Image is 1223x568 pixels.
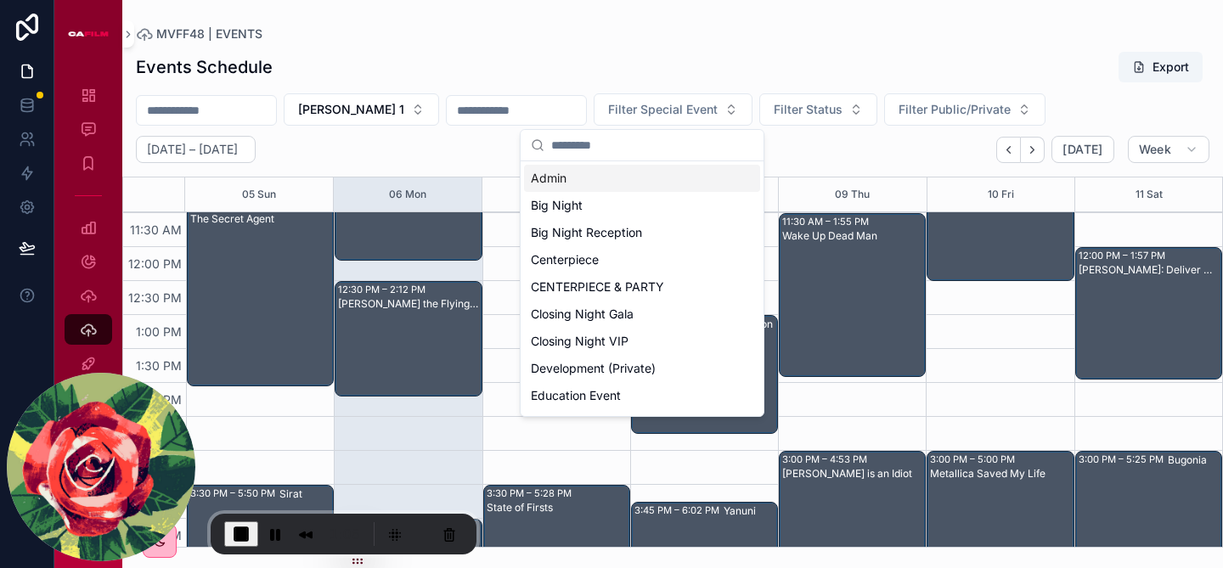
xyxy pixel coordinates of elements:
div: Big Night Reception [524,219,760,246]
div: Big Night [524,192,760,219]
div: CENTERPIECE & PARTY [524,273,760,301]
div: [PERSON_NAME] the Flying Monkey [338,297,480,311]
span: 12:00 PM [124,256,186,271]
div: Yanuni [724,504,776,518]
div: 3:00 PM – 5:25 PM [1079,453,1168,466]
div: 12:00 PM – 1:57 PM [1079,249,1169,262]
div: 3:45 PM – 6:02 PM [634,503,724,517]
span: Filter Public/Private [899,101,1011,118]
div: 12:30 PM – 2:12 PM [338,283,430,296]
button: Select Button [284,93,439,126]
img: App logo [68,20,109,48]
span: Filter Special Event [608,101,718,118]
div: 3:00 PM – 4:53 PM [782,453,871,466]
span: [PERSON_NAME] 1 [298,101,404,118]
div: 12:00 PM – 1:57 PM[PERSON_NAME]: Deliver me from Nowhere [1076,248,1221,379]
div: Centerpiece [524,246,760,273]
div: Education Event [524,382,760,409]
button: Week [1128,136,1209,163]
div: 3:00 PM – 5:00 PM [930,453,1019,466]
h2: [DATE] – [DATE] [147,141,238,158]
button: Export [1119,52,1203,82]
span: Week [1139,142,1171,157]
span: 1:00 PM [132,324,186,339]
div: Admin [524,165,760,192]
button: [DATE] [1051,136,1113,163]
div: Education Screening [524,409,760,436]
div: The Secret Agent [190,212,332,226]
button: Select Button [594,93,752,126]
div: Wake Up Dead Man [782,229,924,243]
div: Metallica Saved My Life [930,467,1072,481]
span: 12:30 PM [124,290,186,305]
div: 3:30 PM – 5:28 PM [487,486,576,500]
span: 1:30 PM [132,358,186,373]
button: 09 Thu [835,177,870,211]
button: Select Button [759,93,877,126]
button: 05 Sun [242,177,276,211]
button: Select Button [884,93,1045,126]
div: scrollable content [54,68,122,486]
span: Filter Status [774,101,843,118]
button: 06 Mon [389,177,426,211]
h1: Events Schedule [136,55,273,79]
div: 11:15 AM – 2:03 PMThe Secret Agent [188,197,333,385]
button: Next [1021,137,1045,163]
div: 11:30 AM – 1:55 PM [782,215,873,228]
div: 10:30 AM – 12:30 PMYouthworks [927,146,1073,280]
div: Development (Private) [524,355,760,382]
span: 11:30 AM [126,222,186,237]
span: MVFF48 | EVENTS [156,25,262,42]
div: 11:30 AM – 1:55 PMWake Up Dead Man [780,214,925,376]
div: [PERSON_NAME]: Deliver me from Nowhere [1079,263,1220,277]
button: 11 Sat [1136,177,1163,211]
div: 12:30 PM – 2:12 PM[PERSON_NAME] the Flying Monkey [335,282,481,396]
a: MVFF48 | EVENTS [136,25,262,42]
div: Suggestions [521,161,764,416]
button: 10 Fri [988,177,1014,211]
div: [PERSON_NAME] is an Idiot [782,467,924,481]
div: Bugonia [1168,453,1220,467]
button: Back [996,137,1021,163]
div: State of Firsts [487,501,628,515]
span: [DATE] [1062,142,1102,157]
div: Sirat [279,487,332,501]
div: Closing Night Gala [524,301,760,328]
div: 3:30 PM – 5:50 PM [190,486,279,500]
div: Closing Night VIP [524,328,760,355]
